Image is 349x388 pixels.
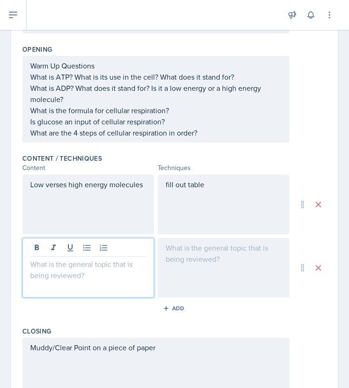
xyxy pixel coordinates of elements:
[22,327,51,336] label: Closing
[30,127,282,138] p: What are the 4 steps of cellular respiration in order?
[22,154,102,163] label: Content / Techniques
[165,305,185,312] div: Add
[158,163,289,173] div: Techniques
[30,179,146,190] p: Low verses high energy molecules
[22,163,154,173] div: Content
[30,82,282,105] p: What is ADP? What does it stand for? Is it a low energy or a high energy molecule?​
[30,116,282,127] p: Is glucose an input of cellular respiration?​
[30,342,282,353] p: Muddy/Clear Point on a piece of paper
[22,45,52,54] label: Opening
[30,60,282,71] p: Warm Up Questions
[166,179,282,190] p: fill out table
[30,71,282,82] p: What is ATP? What is its use in the cell? What does it stand for?​
[30,105,282,116] p: What is the formula for cellular respiration?​
[160,301,190,315] button: Add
